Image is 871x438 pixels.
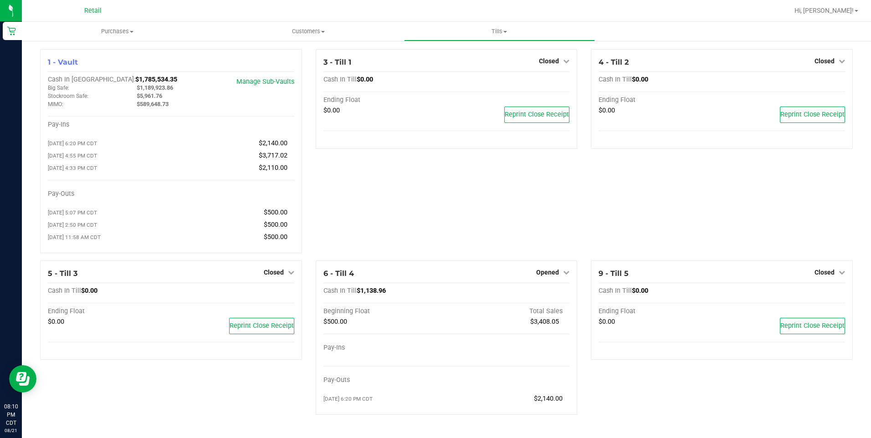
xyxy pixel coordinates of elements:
[213,27,403,36] span: Customers
[236,78,294,86] a: Manage Sub-Vaults
[534,395,563,402] span: $2,140.00
[404,22,595,41] a: Tills
[599,96,722,104] div: Ending Float
[48,287,81,295] span: Cash In Till
[530,318,559,326] span: $3,408.05
[405,27,594,36] span: Tills
[7,26,16,36] inline-svg: Retail
[780,111,845,118] span: Reprint Close Receipt
[259,139,287,147] span: $2,140.00
[599,76,632,83] span: Cash In Till
[780,318,845,334] button: Reprint Close Receipt
[229,318,294,334] button: Reprint Close Receipt
[48,318,64,326] span: $0.00
[323,58,351,66] span: 3 - Till 1
[536,269,559,276] span: Opened
[48,121,171,129] div: Pay-Ins
[632,287,648,295] span: $0.00
[137,101,169,107] span: $589,648.73
[81,287,97,295] span: $0.00
[632,76,648,83] span: $0.00
[259,164,287,172] span: $2,110.00
[48,234,101,240] span: [DATE] 11:58 AM CDT
[323,96,446,104] div: Ending Float
[323,307,446,316] div: Beginning Float
[323,287,357,295] span: Cash In Till
[22,27,213,36] span: Purchases
[264,269,284,276] span: Closed
[780,322,845,330] span: Reprint Close Receipt
[84,7,102,15] span: Retail
[323,344,446,352] div: Pay-Ins
[48,307,171,316] div: Ending Float
[48,190,171,198] div: Pay-Outs
[48,269,77,278] span: 5 - Till 3
[599,318,615,326] span: $0.00
[259,152,287,159] span: $3,717.02
[48,222,97,228] span: [DATE] 2:50 PM CDT
[48,153,97,159] span: [DATE] 4:55 PM CDT
[137,92,162,99] span: $5,961.76
[48,85,69,91] span: Big Safe:
[599,107,615,114] span: $0.00
[323,376,446,384] div: Pay-Outs
[357,76,373,83] span: $0.00
[213,22,404,41] a: Customers
[323,269,354,278] span: 6 - Till 4
[357,287,386,295] span: $1,138.96
[539,57,559,65] span: Closed
[48,209,97,216] span: [DATE] 5:07 PM CDT
[48,140,97,147] span: [DATE] 6:20 PM CDT
[505,111,569,118] span: Reprint Close Receipt
[230,322,294,330] span: Reprint Close Receipt
[9,365,36,392] iframe: Resource center
[264,233,287,241] span: $500.00
[815,269,835,276] span: Closed
[323,76,357,83] span: Cash In Till
[599,287,632,295] span: Cash In Till
[446,307,569,316] div: Total Sales
[599,58,629,66] span: 4 - Till 2
[48,93,88,99] span: Stockroom Safe:
[599,307,722,316] div: Ending Float
[4,427,18,434] p: 08/21
[48,165,97,171] span: [DATE] 4:33 PM CDT
[323,107,340,114] span: $0.00
[504,107,569,123] button: Reprint Close Receipt
[323,396,373,402] span: [DATE] 6:20 PM CDT
[264,209,287,216] span: $500.00
[135,76,177,83] span: $1,785,534.35
[48,101,63,107] span: MIMO:
[137,84,173,91] span: $1,189,923.86
[323,318,347,326] span: $500.00
[4,402,18,427] p: 08:10 PM CDT
[780,107,845,123] button: Reprint Close Receipt
[599,269,629,278] span: 9 - Till 5
[22,22,213,41] a: Purchases
[264,221,287,229] span: $500.00
[48,58,78,66] span: 1 - Vault
[815,57,835,65] span: Closed
[794,7,854,14] span: Hi, [PERSON_NAME]!
[48,76,135,83] span: Cash In [GEOGRAPHIC_DATA]:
